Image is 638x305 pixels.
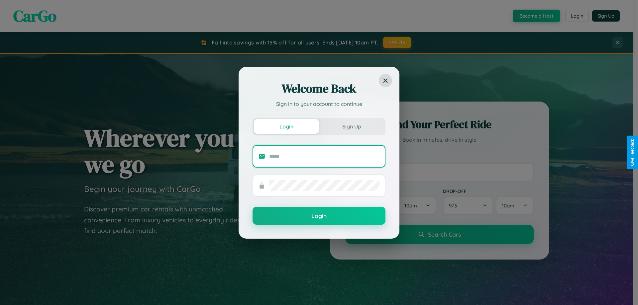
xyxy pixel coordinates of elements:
[254,119,319,134] button: Login
[630,139,635,166] div: Give Feedback
[253,81,385,97] h2: Welcome Back
[253,207,385,225] button: Login
[319,119,384,134] button: Sign Up
[253,100,385,108] p: Sign in to your account to continue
